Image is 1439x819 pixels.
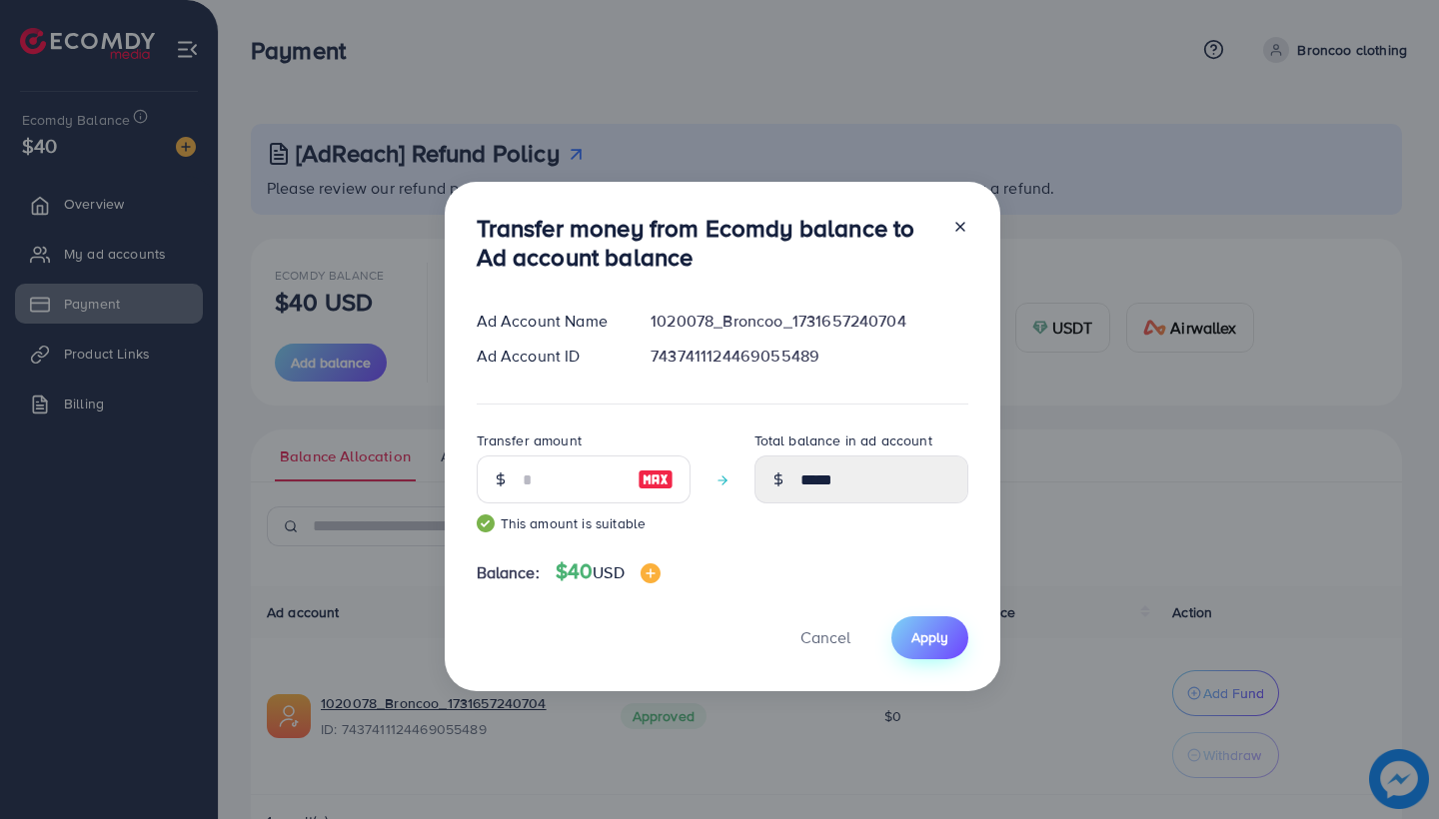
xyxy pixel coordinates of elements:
[800,626,850,648] span: Cancel
[593,561,624,583] span: USD
[556,559,661,584] h4: $40
[461,310,636,333] div: Ad Account Name
[891,616,968,659] button: Apply
[754,430,932,450] label: Total balance in ad account
[635,310,983,333] div: 1020078_Broncoo_1731657240704
[477,214,936,272] h3: Transfer money from Ecomdy balance to Ad account balance
[461,345,636,368] div: Ad Account ID
[641,563,661,583] img: image
[477,561,540,584] span: Balance:
[477,514,495,532] img: guide
[638,467,674,491] img: image
[911,627,948,647] span: Apply
[477,513,691,533] small: This amount is suitable
[477,430,582,450] label: Transfer amount
[775,616,875,659] button: Cancel
[635,345,983,368] div: 7437411124469055489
